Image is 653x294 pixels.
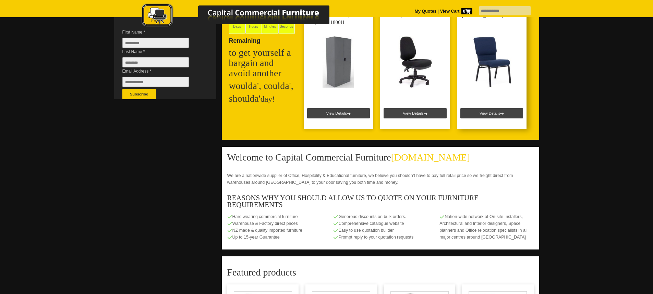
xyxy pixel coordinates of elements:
p: Nation-wide network of On-site Installers, Architectural and Interior designers, Space planners a... [439,213,533,241]
span: 0 [461,8,472,14]
img: Capital Commercial Furniture Logo [123,3,363,28]
p: We are a nationwide supplier of Office, Hospitality & Educational furniture, we believe you shoul... [227,172,534,186]
input: Last Name * [122,57,189,67]
h2: Welcome to Capital Commercial Furniture [227,152,534,167]
span: Remaining [229,35,261,44]
h2: woulda', coulda', [229,81,298,91]
a: Capital Commercial Furniture Logo [123,3,363,30]
p: Hard wearing commercial furniture Warehouse & Factory direct prices NZ made & quality imported fu... [227,213,321,241]
input: Email Address * [122,77,189,87]
h2: Featured products [227,267,534,278]
input: First Name * [122,38,189,48]
a: View Cart0 [439,9,472,14]
span: Last Name * [122,48,199,55]
p: Generous discounts on bulk orders. Comprehensive catalogue website Easy to use quotation builder ... [333,213,427,241]
a: My Quotes [415,9,437,14]
h2: to get yourself a bargain and avoid another [229,48,298,78]
span: Email Address * [122,68,199,75]
strong: View Cart [440,9,472,14]
span: day! [261,94,275,103]
span: First Name * [122,29,199,36]
h3: REASONS WHY YOU SHOULD ALLOW US TO QUOTE ON YOUR FURNITURE REQUIREMENTS [227,194,534,208]
button: Subscribe [122,89,156,99]
h2: shoulda' [229,93,298,104]
span: [DOMAIN_NAME] [391,152,470,163]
